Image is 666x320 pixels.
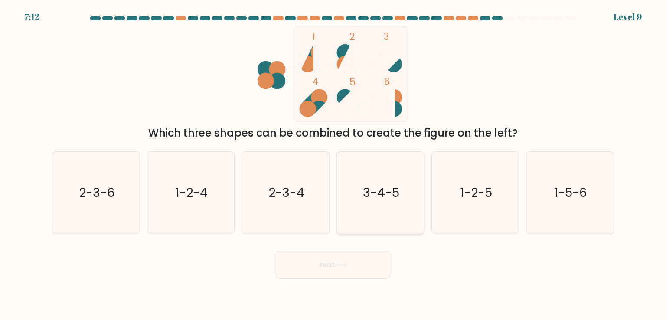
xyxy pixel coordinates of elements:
[384,75,390,88] tspan: 6
[554,184,587,201] text: 1-5-6
[384,29,390,43] tspan: 3
[79,184,115,201] text: 2-3-6
[24,10,39,23] div: 7:12
[349,75,356,89] tspan: 5
[312,29,315,43] tspan: 1
[363,184,399,201] text: 3-4-5
[614,10,642,23] div: Level 9
[460,184,492,201] text: 1-2-5
[268,184,304,201] text: 2-3-4
[312,75,319,88] tspan: 4
[57,125,609,141] div: Which three shapes can be combined to create the figure on the left?
[349,29,355,43] tspan: 2
[175,184,208,201] text: 1-2-4
[277,251,389,279] button: Next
